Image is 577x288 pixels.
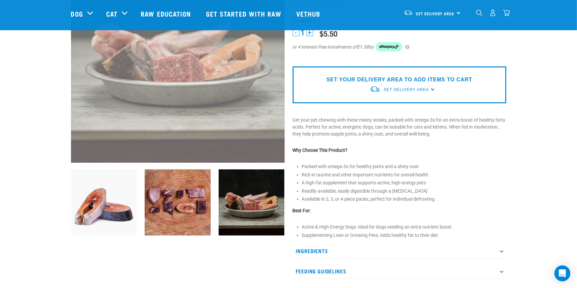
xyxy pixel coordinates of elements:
img: van-moving.png [370,86,380,93]
img: van-moving.png [404,10,413,16]
a: Raw Education [134,0,199,27]
div: $5.50 [320,29,338,38]
a: Vethub [290,0,329,27]
div: or 4 interest-free instalments of by [293,42,506,51]
li: Readily available, easily digestible through a [MEDICAL_DATA] [302,188,506,195]
p: Feeding Guidelines [293,264,506,279]
img: Assortment Of Ingredients Including, Salmon, Fillet Tripe, Turkey Wing Tongue And Heart Meat In A... [219,169,285,236]
p: Get your pet chewing with these meaty steaks, packed with omega-3s for an extra boost of healthy ... [293,117,506,138]
li: Active & High-Energy Dogs: Ideal for dogs needing an extra nutrient boost [302,224,506,231]
a: Cat [106,9,117,19]
span: $1.38 [357,44,369,50]
strong: Best For: [293,208,311,213]
img: home-icon@2x.png [503,9,510,16]
img: home-icon-1@2x.png [476,10,482,16]
li: Available in 2, 3, or 4-piece packs, perfect for individual defrosting [302,196,506,203]
img: Afterpay [376,42,402,51]
a: Get started with Raw [199,0,290,27]
strong: Why Choose This Product? [293,147,348,153]
img: Assortment Of Meat And Salmon Cuts [145,169,211,236]
span: Set Delivery Area [416,12,455,15]
img: user.png [489,9,496,16]
span: 1 [301,29,305,36]
div: Open Intercom Messenger [554,265,570,281]
p: SET YOUR DELIVERY AREA TO ADD ITEMS TO CART [326,76,472,84]
span: Set Delivery Area [384,87,429,92]
li: A high-fat supplement that supports active, high-energy pets [302,179,506,186]
p: Ingredients [293,243,506,258]
a: Dog [71,9,83,19]
li: Rich in taurine and other important nutrients for overall health [302,171,506,178]
button: - [293,30,299,36]
button: + [307,30,313,36]
li: Supplementing Lean or Growing Pets: Adds healthy fat to their diet [302,232,506,239]
img: 1148 Salmon Steaks 01 [71,169,137,236]
li: Packed with omega-3s for healthy joints and a shiny coat [302,163,506,170]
